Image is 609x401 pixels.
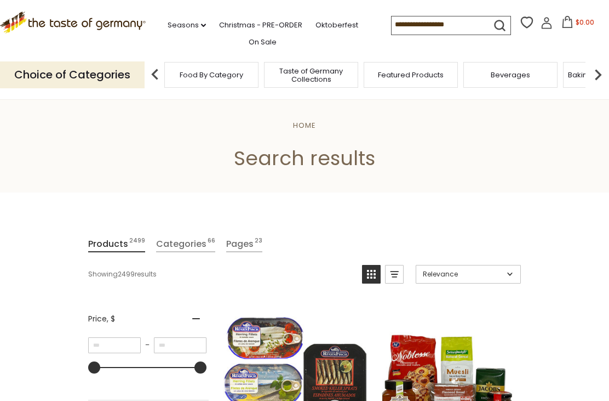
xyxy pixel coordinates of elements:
[88,236,145,252] a: View Products Tab
[576,18,594,27] span: $0.00
[315,19,358,31] a: Oktoberfest
[34,146,575,171] h1: Search results
[118,269,135,279] b: 2499
[208,236,215,251] span: 66
[219,19,302,31] a: Christmas - PRE-ORDER
[293,120,316,131] a: Home
[88,337,141,353] input: Minimum value
[88,313,115,325] span: Price
[255,236,262,251] span: 23
[385,265,404,284] a: View list mode
[267,67,355,83] a: Taste of Germany Collections
[154,337,206,353] input: Maximum value
[180,71,243,79] a: Food By Category
[555,16,601,32] button: $0.00
[491,71,530,79] a: Beverages
[156,236,215,252] a: View Categories Tab
[378,71,444,79] a: Featured Products
[587,64,609,86] img: next arrow
[416,265,521,284] a: Sort options
[107,313,115,324] span: , $
[362,265,381,284] a: View grid mode
[141,340,154,350] span: –
[226,236,262,252] a: View Pages Tab
[168,19,206,31] a: Seasons
[129,236,145,251] span: 2499
[144,64,166,86] img: previous arrow
[249,36,277,48] a: On Sale
[423,269,503,279] span: Relevance
[88,265,354,284] div: Showing results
